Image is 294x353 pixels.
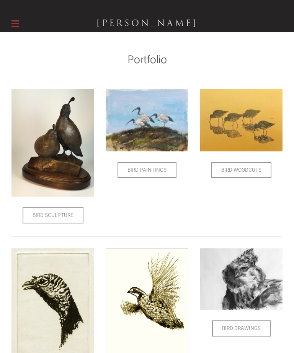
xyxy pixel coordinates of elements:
img: Bird Woodcut Art [200,89,283,151]
span: Bird Paintings [118,163,176,177]
span: Bird Sculpture [23,208,83,223]
img: African Crowned Eagle charcoal drawing [200,248,283,310]
a: [PERSON_NAME] [96,16,198,30]
img: Quail sculpture bronze quail sculpture [11,89,94,197]
a: Bird Woodcuts [211,162,271,178]
img: Sacred Ibis Art [106,89,188,151]
a: Bird Drawings [212,320,271,337]
span: Bird Woodcuts [212,163,271,177]
font: Portfolio [127,51,167,69]
span: Bird Drawings [213,321,270,336]
a: Bird Sculpture [23,207,83,223]
a: Bird Paintings [118,162,176,178]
